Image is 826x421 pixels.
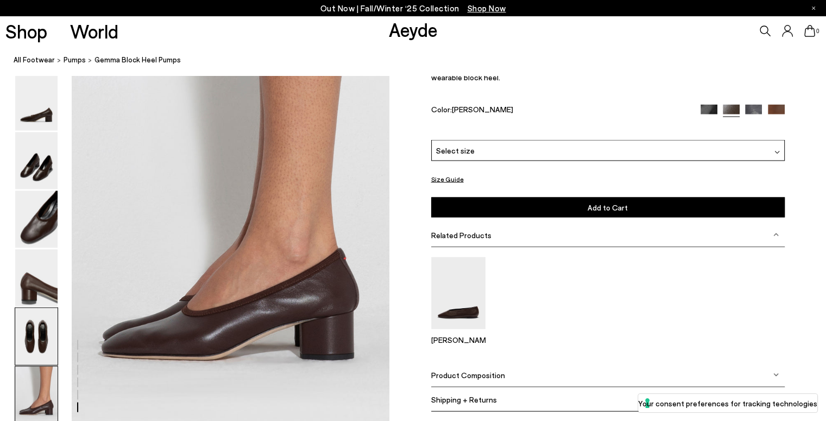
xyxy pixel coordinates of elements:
[14,46,826,75] nav: breadcrumb
[431,370,505,379] span: Product Composition
[431,231,491,240] span: Related Products
[773,372,779,378] img: svg%3E
[431,335,485,345] p: [PERSON_NAME]
[431,322,485,345] a: Kirsten Ballet Flats [PERSON_NAME]
[15,132,58,189] img: Gemma Block Heel Pumps - Image 2
[452,105,513,114] span: [PERSON_NAME]
[431,257,485,329] img: Kirsten Ballet Flats
[70,22,118,41] a: World
[815,28,821,34] span: 0
[64,54,86,66] a: pumps
[588,203,628,212] span: Add to Cart
[804,25,815,37] a: 0
[64,55,86,64] span: pumps
[14,54,55,66] a: All Footwear
[431,105,689,117] div: Color:
[431,394,497,404] span: Shipping + Returns
[773,232,779,238] img: svg%3E
[15,191,58,248] img: Gemma Block Heel Pumps - Image 3
[5,22,47,41] a: Shop
[638,398,817,409] label: Your consent preferences for tracking technologies
[15,250,58,307] img: Gemma Block Heel Pumps - Image 4
[436,145,475,156] span: Select size
[15,74,58,131] img: Gemma Block Heel Pumps - Image 1
[15,308,58,365] img: Gemma Block Heel Pumps - Image 5
[774,150,780,155] img: svg%3E
[638,394,817,412] button: Your consent preferences for tracking technologies
[320,2,506,15] p: Out Now | Fall/Winter ‘25 Collection
[94,54,181,66] span: Gemma Block Heel Pumps
[431,173,464,186] button: Size Guide
[468,3,506,13] span: Navigate to /collections/new-in
[389,18,438,41] a: Aeyde
[431,197,785,218] button: Add to Cart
